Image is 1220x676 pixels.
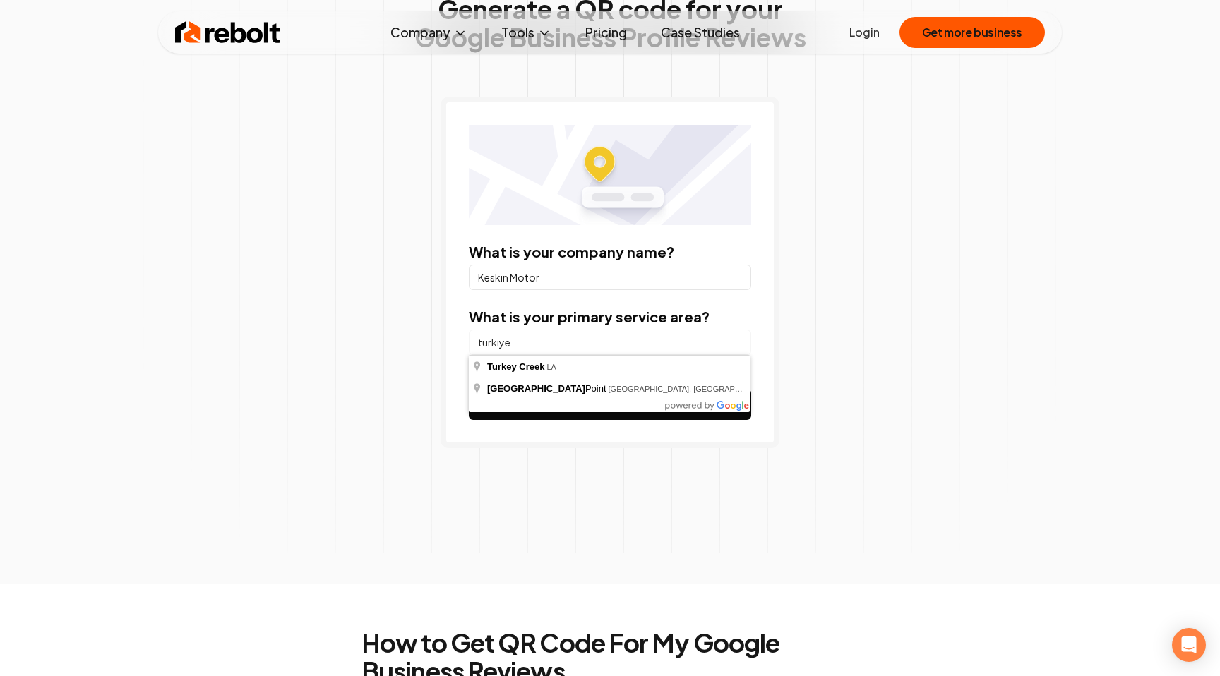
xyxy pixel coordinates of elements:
a: Pricing [574,18,638,47]
span: [GEOGRAPHIC_DATA] [487,383,585,394]
input: Company Name [469,265,751,290]
div: Open Intercom Messenger [1172,628,1206,662]
input: City or county or neighborhood [469,330,751,355]
span: Turkey Creek [487,361,544,372]
span: Point [487,383,609,394]
span: LA [546,363,556,371]
span: [GEOGRAPHIC_DATA], [GEOGRAPHIC_DATA] [609,385,775,393]
label: What is your company name? [469,243,674,260]
button: Tools [490,18,563,47]
button: Get more business [899,17,1045,48]
img: Rebolt Logo [175,18,281,47]
button: Company [379,18,479,47]
img: Location map [469,125,751,225]
a: Case Studies [650,18,751,47]
a: Login [849,24,880,41]
label: What is your primary service area? [469,308,710,325]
